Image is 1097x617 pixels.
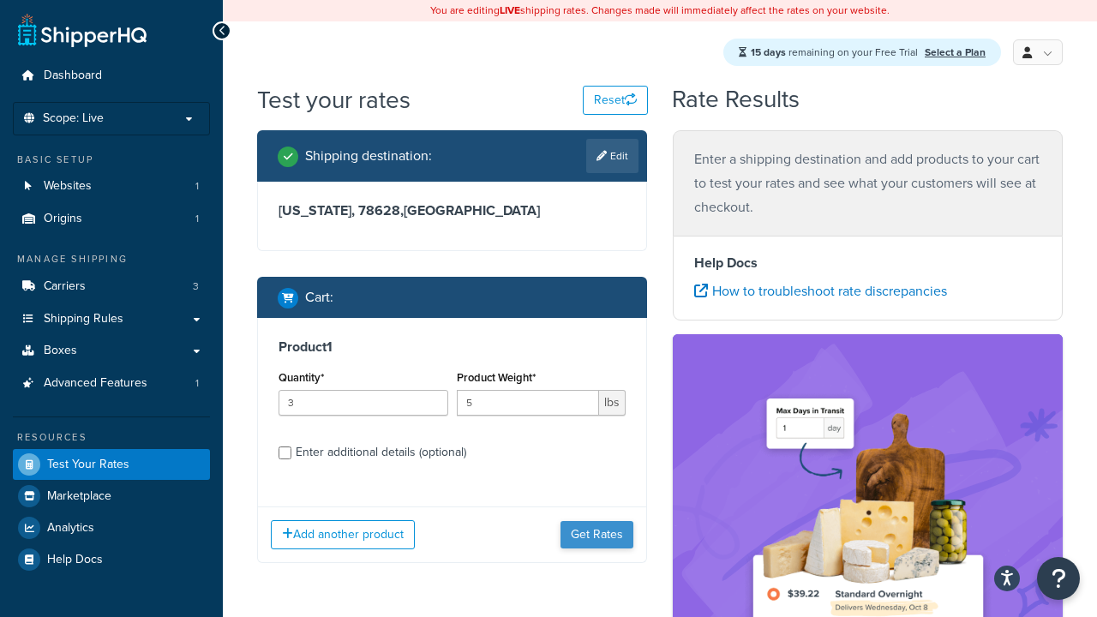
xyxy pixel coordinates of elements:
strong: 15 days [751,45,786,60]
div: Resources [13,430,210,445]
a: Dashboard [13,60,210,92]
li: Carriers [13,271,210,303]
h4: Help Docs [694,253,1041,273]
li: Advanced Features [13,368,210,399]
a: Edit [586,139,638,173]
button: Get Rates [560,521,633,548]
a: Advanced Features1 [13,368,210,399]
a: Help Docs [13,544,210,575]
a: Test Your Rates [13,449,210,480]
h2: Shipping destination : [305,148,432,164]
li: Origins [13,203,210,235]
span: 3 [193,279,199,294]
span: 1 [195,179,199,194]
a: Marketplace [13,481,210,512]
a: Select a Plan [925,45,986,60]
span: Marketplace [47,489,111,504]
h2: Rate Results [672,87,800,113]
span: 1 [195,376,199,391]
label: Product Weight* [457,371,536,384]
span: Websites [44,179,92,194]
span: Analytics [47,521,94,536]
div: Enter additional details (optional) [296,440,466,464]
button: Reset [583,86,648,115]
span: lbs [599,390,626,416]
div: Basic Setup [13,153,210,167]
a: How to troubleshoot rate discrepancies [694,281,947,301]
input: 0.0 [279,390,448,416]
span: Scope: Live [43,111,104,126]
button: Open Resource Center [1037,557,1080,600]
li: Websites [13,171,210,202]
span: Shipping Rules [44,312,123,326]
a: Boxes [13,335,210,367]
span: Test Your Rates [47,458,129,472]
a: Analytics [13,512,210,543]
span: Carriers [44,279,86,294]
h3: [US_STATE], 78628 , [GEOGRAPHIC_DATA] [279,202,626,219]
span: Advanced Features [44,376,147,391]
a: Shipping Rules [13,303,210,335]
b: LIVE [500,3,520,18]
span: Help Docs [47,553,103,567]
h1: Test your rates [257,83,411,117]
span: remaining on your Free Trial [751,45,920,60]
p: Enter a shipping destination and add products to your cart to test your rates and see what your c... [694,147,1041,219]
a: Carriers3 [13,271,210,303]
a: Websites1 [13,171,210,202]
input: 0.00 [457,390,600,416]
a: Origins1 [13,203,210,235]
span: 1 [195,212,199,226]
span: Origins [44,212,82,226]
button: Add another product [271,520,415,549]
label: Quantity* [279,371,324,384]
span: Boxes [44,344,77,358]
span: Dashboard [44,69,102,83]
input: Enter additional details (optional) [279,446,291,459]
h2: Cart : [305,290,333,305]
div: Manage Shipping [13,252,210,267]
h3: Product 1 [279,338,626,356]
